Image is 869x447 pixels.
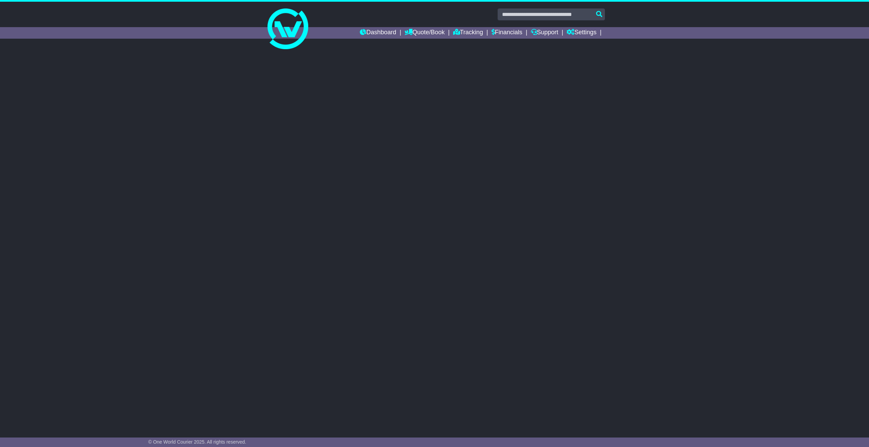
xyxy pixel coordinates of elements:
[492,27,522,39] a: Financials
[531,27,558,39] a: Support
[567,27,596,39] a: Settings
[453,27,483,39] a: Tracking
[360,27,396,39] a: Dashboard
[405,27,445,39] a: Quote/Book
[148,439,246,445] span: © One World Courier 2025. All rights reserved.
